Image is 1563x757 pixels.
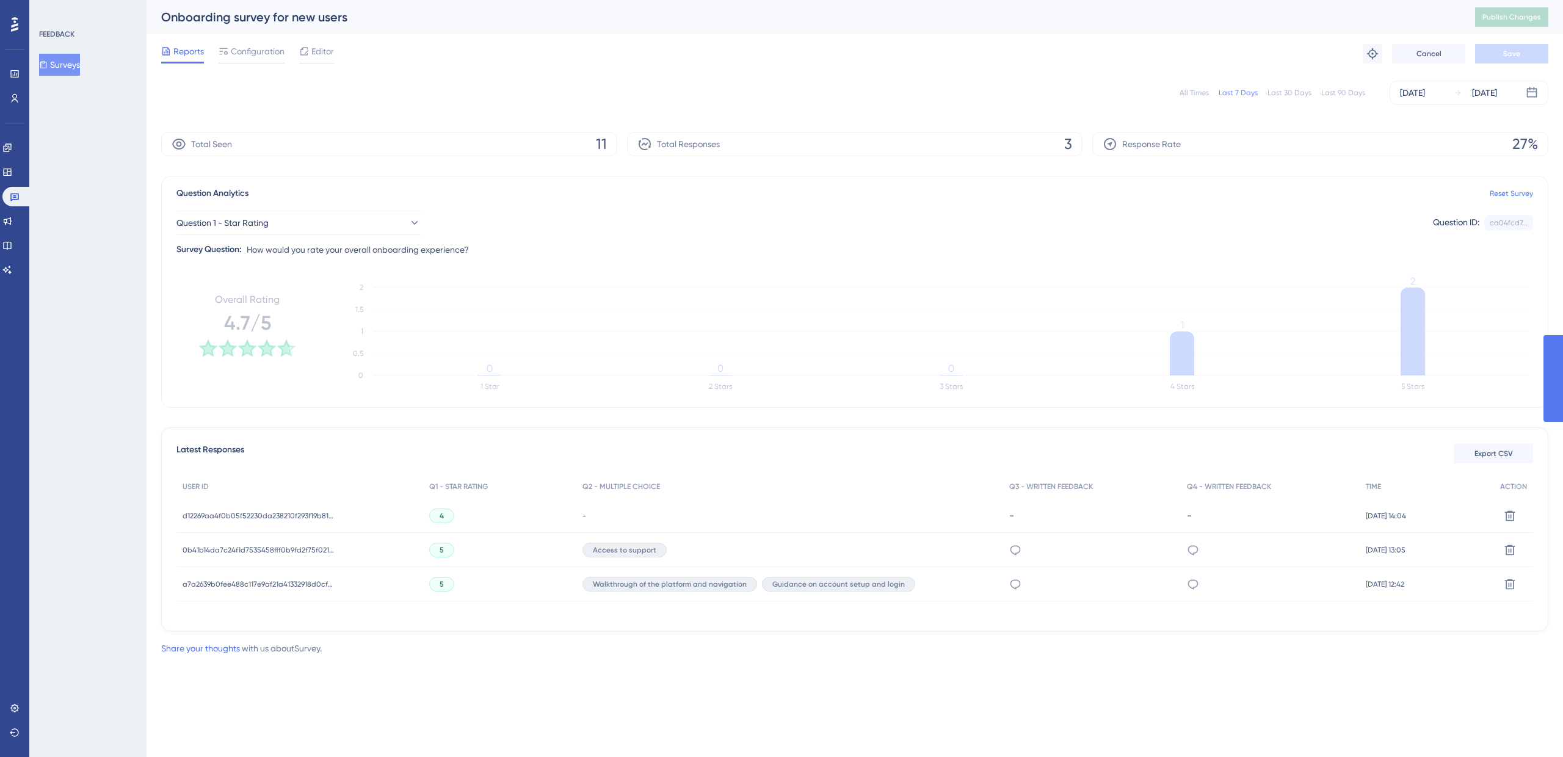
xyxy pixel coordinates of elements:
span: Editor [311,44,334,59]
div: Survey Question: [176,242,242,257]
div: Onboarding survey for new users [161,9,1445,26]
span: Access to support [593,545,656,555]
button: Cancel [1392,44,1465,63]
div: [DATE] [1400,85,1425,100]
span: Total Responses [657,137,720,151]
span: [DATE] 14:04 [1366,511,1406,521]
span: Total Seen [191,137,232,151]
button: Export CSV [1454,444,1533,463]
div: Last 7 Days [1219,88,1258,98]
div: Last 30 Days [1267,88,1311,98]
span: Configuration [231,44,285,59]
span: - [582,511,586,521]
div: ca04fcd7... [1490,218,1528,228]
span: [DATE] 13:05 [1366,545,1405,555]
tspan: 1 [361,327,363,336]
tspan: 0.5 [353,349,363,358]
tspan: 0 [487,363,493,374]
span: 5 [440,545,444,555]
span: 3 [1064,134,1072,154]
span: Latest Responses [176,443,244,465]
div: - [1187,510,1353,521]
span: Reports [173,44,204,59]
tspan: 2 [360,283,363,292]
button: Question 1 - Star Rating [176,211,421,235]
text: 3 Stars [940,382,963,391]
tspan: 1 [1181,319,1184,331]
span: d12269aa4f0b05f52230da238210f293f19b8132ae1aed26b49d7f89c6da9f18 [183,511,335,521]
tspan: 0 [948,363,954,374]
div: with us about Survey . [161,641,322,656]
div: - [1009,510,1175,521]
span: TIME [1366,482,1381,491]
span: Question Analytics [176,186,248,201]
span: Q2 - MULTIPLE CHOICE [582,482,660,491]
span: [DATE] 12:42 [1366,579,1404,589]
button: Surveys [39,54,80,76]
span: Publish Changes [1482,12,1541,22]
span: Save [1503,49,1520,59]
a: Share your thoughts [161,643,240,653]
span: Response Rate [1122,137,1181,151]
text: 4 Stars [1170,382,1194,391]
span: ACTION [1500,482,1527,491]
text: 5 Stars [1401,382,1424,391]
span: Q4 - WRITTEN FEEDBACK [1187,482,1271,491]
span: 4.7/5 [224,310,271,336]
tspan: 0 [717,363,723,374]
span: Guidance on account setup and login [772,579,905,589]
span: Export CSV [1474,449,1513,458]
span: a7a2639b0fee488c117e9af21a41332918d0cfd779cbcb7a4e5f10b257878c93 [183,579,335,589]
div: FEEDBACK [39,29,74,39]
div: Last 90 Days [1321,88,1365,98]
a: Reset Survey [1490,189,1533,198]
div: [DATE] [1472,85,1497,100]
span: 4 [440,511,444,521]
text: 1 Star [481,382,499,391]
tspan: 1.5 [355,305,363,314]
span: 27% [1512,134,1538,154]
div: Question ID: [1433,215,1479,231]
span: 5 [440,579,444,589]
span: 11 [596,134,607,154]
button: Publish Changes [1475,7,1548,27]
span: 0b41b14da7c24f1d7535458fff0b9fd2f75f02171df49c6af65d6d5a0ccee838 [183,545,335,555]
div: All Times [1180,88,1209,98]
button: Save [1475,44,1548,63]
span: How would you rate your overall onboarding experience? [247,242,469,257]
span: Overall Rating [215,292,280,307]
span: Q1 - STAR RATING [429,482,488,491]
iframe: UserGuiding AI Assistant Launcher [1512,709,1548,745]
text: 2 Stars [709,382,732,391]
span: Walkthrough of the platform and navigation [593,579,747,589]
span: USER ID [183,482,209,491]
span: Question 1 - Star Rating [176,216,269,230]
span: Q3 - WRITTEN FEEDBACK [1009,482,1093,491]
tspan: 2 [1410,275,1415,287]
tspan: 0 [358,371,363,380]
span: Cancel [1416,49,1442,59]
